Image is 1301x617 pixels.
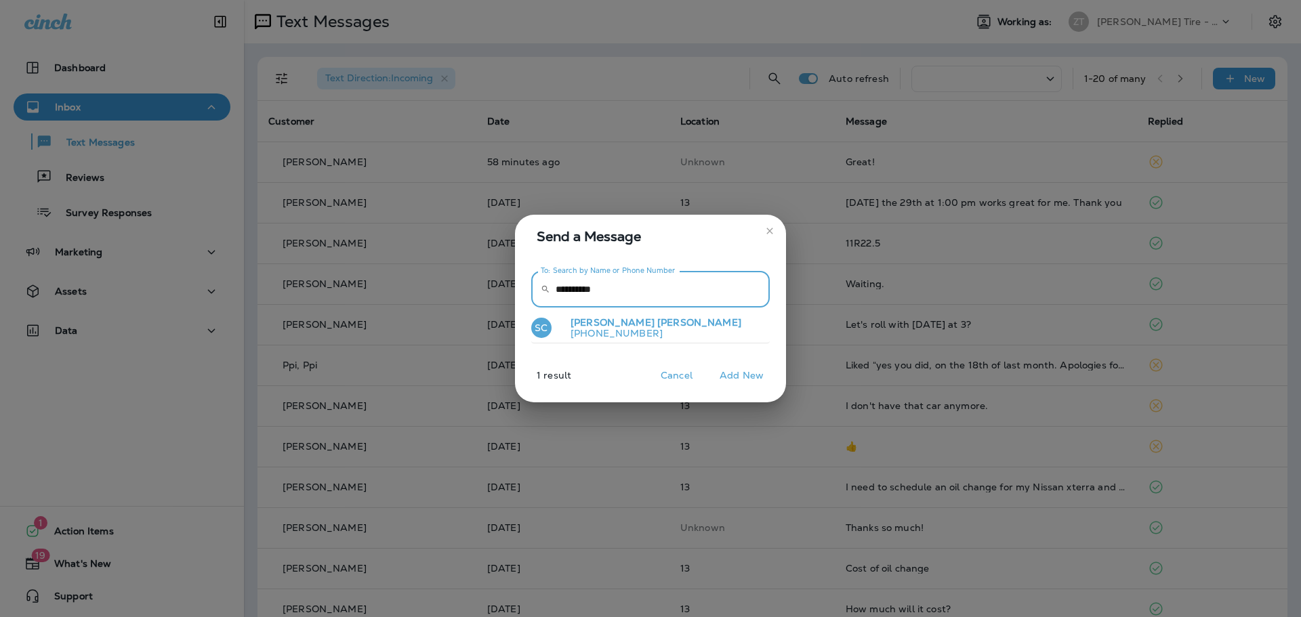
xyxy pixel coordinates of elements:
[510,370,571,391] p: 1 result
[531,318,552,338] div: SC
[560,328,741,339] p: [PHONE_NUMBER]
[651,365,702,386] button: Cancel
[541,265,676,276] label: To: Search by Name or Phone Number
[713,365,770,386] button: Add New
[571,316,655,328] span: [PERSON_NAME]
[759,220,781,242] button: close
[531,313,770,344] button: SC[PERSON_NAME] [PERSON_NAME][PHONE_NUMBER]
[657,316,741,328] span: [PERSON_NAME]
[537,226,770,247] span: Send a Message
